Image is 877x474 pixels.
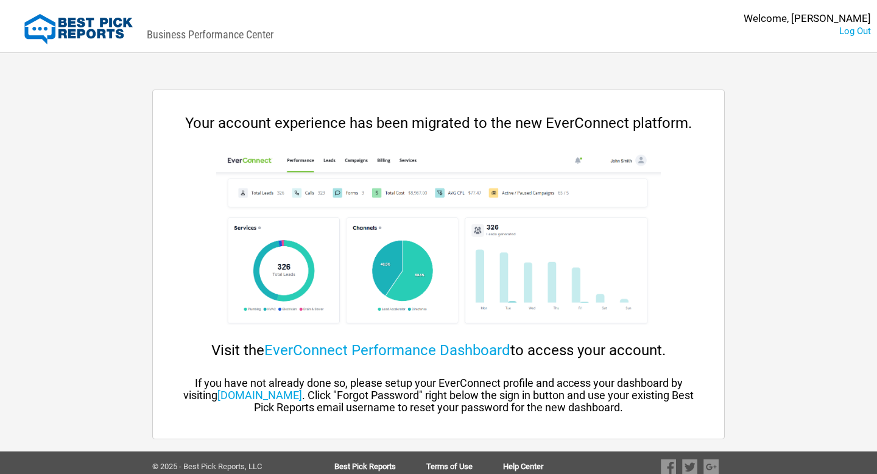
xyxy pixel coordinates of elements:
[503,462,543,471] a: Help Center
[177,377,700,414] div: If you have not already done so, please setup your EverConnect profile and access your dashboard ...
[334,462,426,471] a: Best Pick Reports
[24,14,133,44] img: Best Pick Reports Logo
[152,462,295,471] div: © 2025 - Best Pick Reports, LLC
[264,342,510,359] a: EverConnect Performance Dashboard
[426,462,503,471] a: Terms of Use
[744,12,871,25] div: Welcome, [PERSON_NAME]
[177,115,700,132] div: Your account experience has been migrated to the new EverConnect platform.
[177,342,700,359] div: Visit the to access your account.
[216,150,660,333] img: cp-dashboard.png
[217,389,302,401] a: [DOMAIN_NAME]
[839,26,871,37] a: Log Out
